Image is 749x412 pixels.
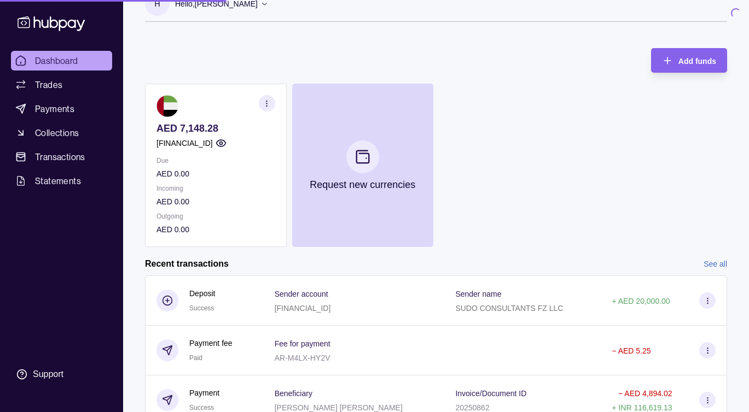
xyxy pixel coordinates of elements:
[189,387,219,399] p: Payment
[310,179,415,191] p: Request new currencies
[189,287,215,299] p: Deposit
[612,403,672,412] p: + INR 116,619.13
[11,147,112,167] a: Transactions
[156,95,178,117] img: ae
[455,304,563,313] p: SUDO CONSULTANTS FZ LLC
[11,171,112,191] a: Statements
[35,150,85,163] span: Transactions
[11,99,112,119] a: Payments
[11,75,112,95] a: Trades
[35,174,81,187] span: Statements
[11,363,112,386] a: Support
[156,168,275,180] p: AED 0.00
[11,123,112,143] a: Collections
[292,84,434,247] button: Request new currencies
[189,404,214,411] span: Success
[455,403,489,412] p: 20250862
[189,337,233,349] p: Payment fee
[189,304,214,312] span: Success
[189,354,202,362] span: Paid
[156,183,275,195] p: Incoming
[455,290,501,298] p: Sender name
[455,389,526,398] p: Invoice/Document ID
[156,196,275,208] p: AED 0.00
[612,346,651,355] p: − AED 5.25
[275,389,312,398] p: Beneficiary
[145,258,229,270] h2: Recent transactions
[704,258,727,270] a: See all
[275,304,331,313] p: [FINANCIAL_ID]
[35,78,62,91] span: Trades
[275,354,330,362] p: AR-M4LX-HY2V
[11,51,112,70] a: Dashboard
[156,137,213,149] p: [FINANCIAL_ID]
[156,210,275,222] p: Outgoing
[275,403,403,412] p: [PERSON_NAME] [PERSON_NAME]
[651,48,727,73] button: Add funds
[35,102,74,115] span: Payments
[156,223,275,236] p: AED 0.00
[156,155,275,167] p: Due
[33,368,63,380] div: Support
[618,389,672,398] p: − AED 4,894.02
[678,57,716,66] span: Add funds
[35,54,78,67] span: Dashboard
[612,297,670,305] p: + AED 20,000.00
[35,126,79,139] span: Collections
[275,339,330,348] p: Fee for payment
[156,122,275,134] p: AED 7,148.28
[275,290,328,298] p: Sender account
